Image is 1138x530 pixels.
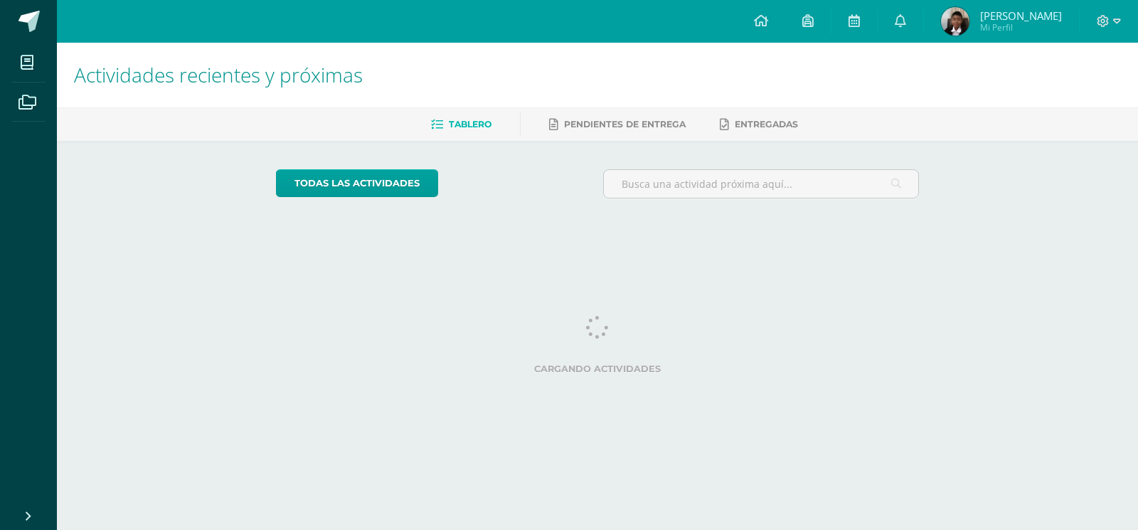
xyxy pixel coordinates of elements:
[604,170,919,198] input: Busca una actividad próxima aquí...
[720,113,798,136] a: Entregadas
[276,364,920,374] label: Cargando actividades
[549,113,686,136] a: Pendientes de entrega
[941,7,969,36] img: 6668c7f582a6fcc1ecfec525c3b26814.png
[980,9,1062,23] span: [PERSON_NAME]
[564,119,686,129] span: Pendientes de entrega
[980,21,1062,33] span: Mi Perfil
[276,169,438,197] a: todas las Actividades
[735,119,798,129] span: Entregadas
[74,61,363,88] span: Actividades recientes y próximas
[431,113,491,136] a: Tablero
[449,119,491,129] span: Tablero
